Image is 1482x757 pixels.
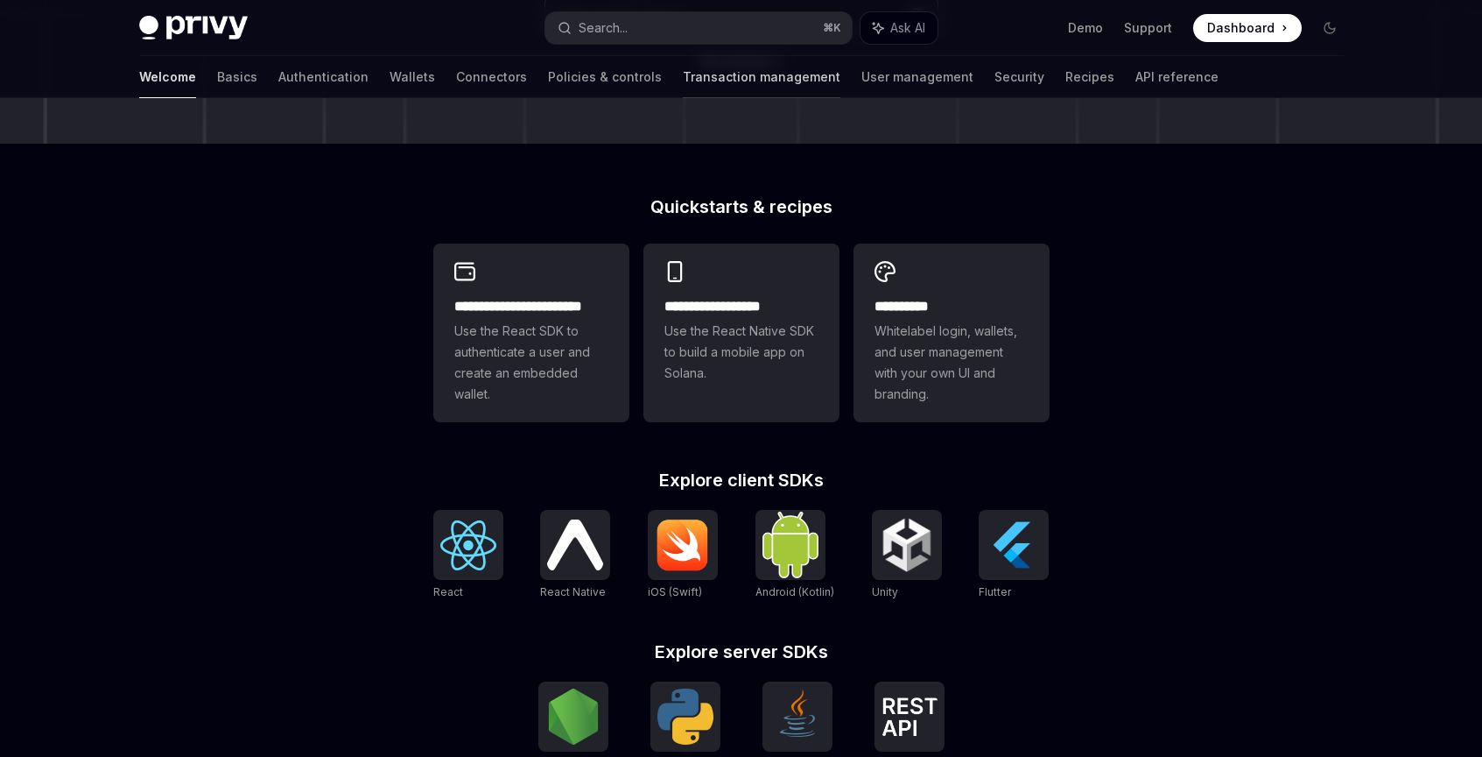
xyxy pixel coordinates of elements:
h2: Explore client SDKs [433,471,1050,489]
a: **** **** **** ***Use the React Native SDK to build a mobile app on Solana. [643,244,839,422]
div: Search... [579,18,628,39]
button: Ask AI [860,12,938,44]
a: FlutterFlutter [979,510,1049,601]
img: React Native [547,520,603,570]
a: Dashboard [1193,14,1302,42]
span: Whitelabel login, wallets, and user management with your own UI and branding. [874,321,1029,405]
img: Flutter [986,517,1042,573]
span: Ask AI [890,19,925,37]
a: Connectors [456,56,527,98]
img: NodeJS [545,689,601,745]
span: Android (Kotlin) [755,585,834,598]
span: Flutter [979,585,1011,598]
a: User management [861,56,973,98]
a: Demo [1068,19,1103,37]
h2: Quickstarts & recipes [433,198,1050,216]
a: Security [994,56,1044,98]
a: Transaction management [683,56,840,98]
h2: Explore server SDKs [433,643,1050,661]
a: ReactReact [433,510,503,601]
a: Android (Kotlin)Android (Kotlin) [755,510,834,601]
img: Android (Kotlin) [762,512,818,577]
span: Use the React Native SDK to build a mobile app on Solana. [664,321,818,384]
span: Dashboard [1207,19,1275,37]
a: **** *****Whitelabel login, wallets, and user management with your own UI and branding. [853,244,1050,422]
img: iOS (Swift) [655,519,711,571]
img: Python [657,689,713,745]
span: React Native [540,585,606,598]
a: Authentication [278,56,369,98]
a: UnityUnity [872,510,942,601]
a: React NativeReact Native [540,510,610,601]
button: Toggle dark mode [1316,14,1344,42]
img: REST API [881,697,938,736]
button: Search...⌘K [545,12,852,44]
span: Use the React SDK to authenticate a user and create an embedded wallet. [454,321,608,405]
a: Policies & controls [548,56,662,98]
span: React [433,585,463,598]
a: iOS (Swift)iOS (Swift) [648,510,718,601]
span: ⌘ K [823,21,841,35]
a: Wallets [390,56,435,98]
a: API reference [1135,56,1219,98]
img: Unity [879,517,935,573]
a: Recipes [1065,56,1114,98]
a: Support [1124,19,1172,37]
img: Java [769,689,825,745]
span: Unity [872,585,898,598]
span: iOS (Swift) [648,585,702,598]
a: Welcome [139,56,196,98]
a: Basics [217,56,257,98]
img: dark logo [139,16,248,40]
img: React [440,520,496,570]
